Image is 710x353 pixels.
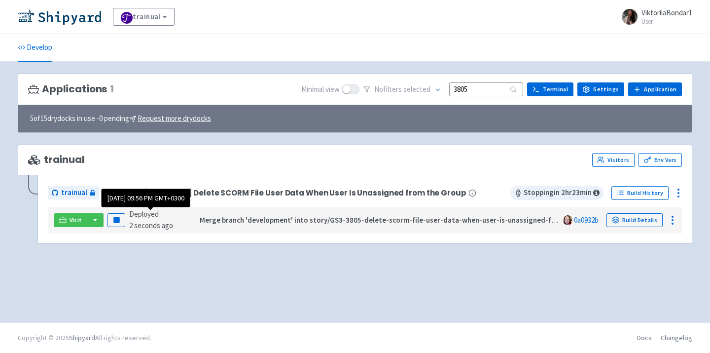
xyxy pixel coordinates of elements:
span: 1 [110,83,114,95]
button: Pause [107,213,125,227]
a: Env Vars [639,153,682,167]
a: Application [628,82,682,96]
a: Settings [577,82,624,96]
time: 2 seconds ago [129,221,173,230]
span: selected [403,84,430,94]
a: ViktoriiaBondar1 User [616,9,692,25]
span: Visit [70,216,82,224]
a: Build History [611,186,669,200]
a: #26377 [112,188,142,198]
span: No filter s [374,84,430,95]
span: trainual [61,187,87,198]
a: 0a0932b [574,215,599,225]
span: Minimal view [301,84,340,95]
u: Request more drydocks [138,114,211,123]
a: Docs [637,333,652,342]
a: Changelog [661,333,692,342]
span: 5 of 15 drydocks in use - 0 pending [30,113,211,124]
a: Visit [54,213,87,227]
span: Deployed [129,209,173,230]
a: Shipyard [69,333,95,342]
a: Develop [18,34,52,62]
span: Stopping in 2 hr 23 min [510,186,603,200]
a: Visitors [592,153,635,167]
span: [GS3-3805] Delete SCORM File User Data When User Is Unassigned from the Group [144,189,466,197]
a: trainual [113,8,175,26]
small: User [641,18,692,25]
a: trainual [48,186,99,199]
a: Build Details [606,213,663,227]
span: ViktoriiaBondar1 [641,8,692,17]
h3: Applications [28,83,114,95]
div: Copyright © 2025 All rights reserved. [18,333,151,343]
input: Search... [449,82,523,96]
strong: Merge branch 'development' into story/GS3-3805-delete-scorm-file-user-data-when-user-is-unassigne... [200,215,602,225]
img: Shipyard logo [18,9,101,25]
a: Terminal [527,82,573,96]
span: trainual [28,154,85,165]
